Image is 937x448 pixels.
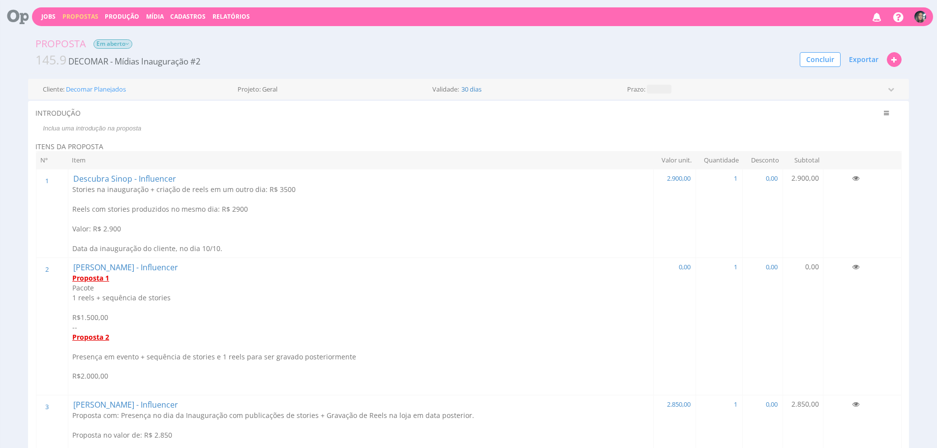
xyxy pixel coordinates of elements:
a: Decomar Planejados [66,86,126,93]
p: Stories na inauguração + criação de reels em um outro dia: R$ 3500 [72,185,649,194]
label: Prazo: [627,86,645,93]
button: Produção [102,12,142,21]
button: Propostas [60,12,101,21]
span: 2.900,00 [666,174,692,183]
a: Jobs [41,12,56,21]
div: Proposta [35,36,86,51]
span: 2.850,00 [666,400,692,409]
span: Geral [262,86,277,93]
p: Proposta com: Presença no dia da Inauguração com publicações de stories + Gravação de Reels na lo... [72,411,649,420]
span: 30 dias [460,86,483,93]
span: [PERSON_NAME] - Influencer [72,262,179,273]
img: 1738759711_c390b6_whatsapp_image_20250205_at_084805.jpeg [914,11,926,23]
button: Relatórios [210,12,253,21]
p: Pacote [72,283,649,293]
p: Valor: R$ 2.900 [72,224,649,234]
span: Em aberto [93,39,132,49]
span: INTRODUÇÃO [35,108,81,118]
p: Reels com stories produzidos no mesmo dia: R$ 2900 [72,204,649,214]
td: 0,00 [783,257,823,395]
a: Mídia [146,12,164,21]
p: R$2.000,00 [72,371,649,381]
th: Item [68,152,653,169]
th: Valor unit. [653,152,695,169]
th: Subtotal [783,152,823,169]
i: Inativar [852,401,859,408]
span: Cadastros [170,12,206,21]
button: Cadastros [167,12,209,21]
span: 0,00 [765,400,779,409]
span: DECOMAR - Mídias Inauguração #2 [35,51,201,69]
span: Descubra Sinop - Influencer [72,173,177,184]
span: 0,00 [765,262,779,271]
span: 1 [733,400,738,409]
span: 0,00 [765,174,779,183]
td: 2.900,00 [783,169,823,258]
span: Propostas [62,12,98,21]
a: Relatórios [212,12,250,21]
span: 1 [733,262,738,271]
p: R$1.500,00 [72,313,649,322]
span: Exportar [849,55,878,64]
label: Cliente: [43,86,64,93]
i: Inativar [852,263,859,270]
i: Inativar [852,175,859,182]
u: Proposta 2 [72,332,109,342]
u: Proposta 1 [72,273,109,283]
label: Validade: [432,86,459,93]
p: Proposta no valor de: R$ 2.850 [72,430,649,440]
th: Desconto [743,152,783,169]
p: Presença em evento + sequência de stories e 1 reels para ser gravado posteriormente [72,352,649,362]
span: 145.9 [35,51,66,68]
p: Data da inauguração do cliente, no dia 10/10. [72,244,649,254]
button: Exportar [843,51,885,68]
th: Nº [36,152,68,169]
label: Projeto: [238,86,261,93]
button: Mídia [143,12,167,21]
button: Concluir [800,52,841,67]
p: 1 reels + sequência de stories [72,293,649,303]
a: Produção [105,12,139,21]
p: -- [72,322,649,332]
span: DECOMAR - Mídias Inauguração #2 [68,56,201,67]
span: 1 [733,174,738,183]
span: Itens da proposta [35,142,103,151]
span: 0,00 [678,262,692,271]
span: [PERSON_NAME] - Influencer [72,399,179,410]
button: Jobs [38,12,59,21]
th: Quantidade [695,152,743,169]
